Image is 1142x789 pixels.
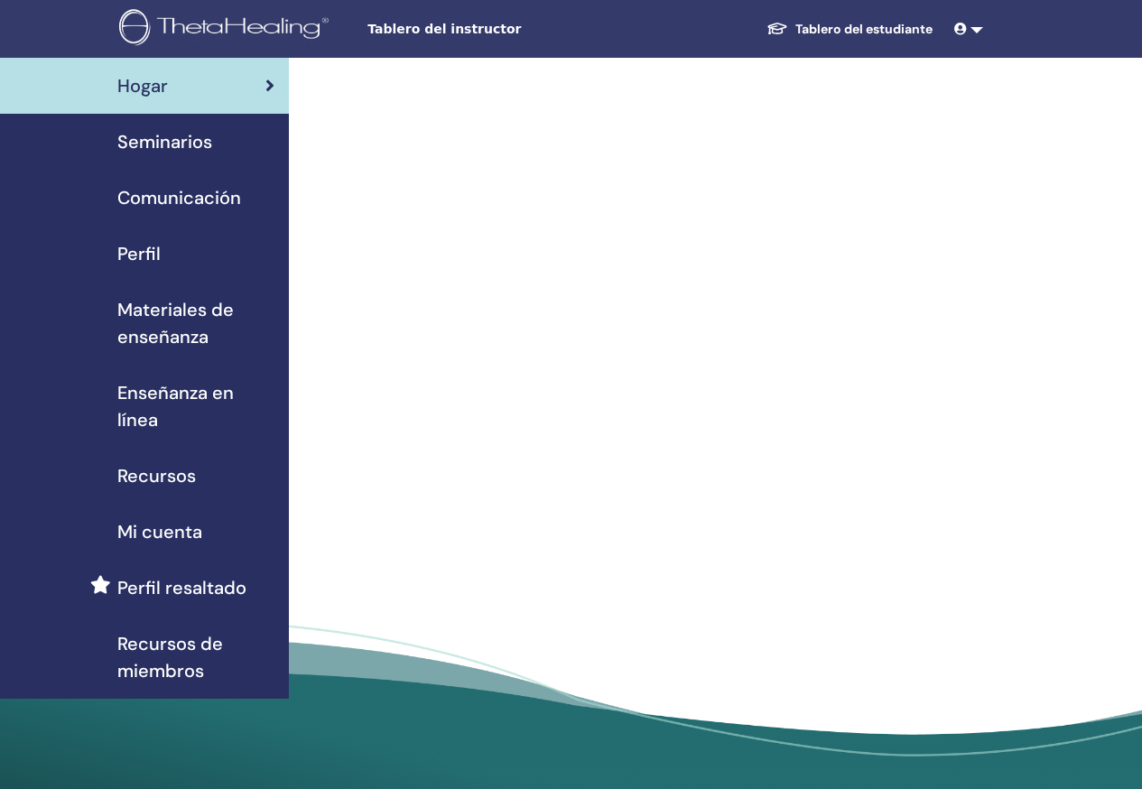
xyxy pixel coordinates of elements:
span: Enseñanza en línea [117,379,274,433]
span: Perfil resaltado [117,574,246,601]
img: logo.png [119,9,335,50]
a: Tablero del estudiante [752,13,947,46]
span: Tablero del instructor [367,20,638,39]
span: Mi cuenta [117,518,202,545]
span: Hogar [117,72,168,99]
span: Comunicación [117,184,241,211]
span: Recursos [117,462,196,489]
img: graduation-cap-white.svg [766,21,788,36]
span: Materiales de enseñanza [117,296,274,350]
span: Recursos de miembros [117,630,274,684]
span: Seminarios [117,128,212,155]
span: Perfil [117,240,161,267]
